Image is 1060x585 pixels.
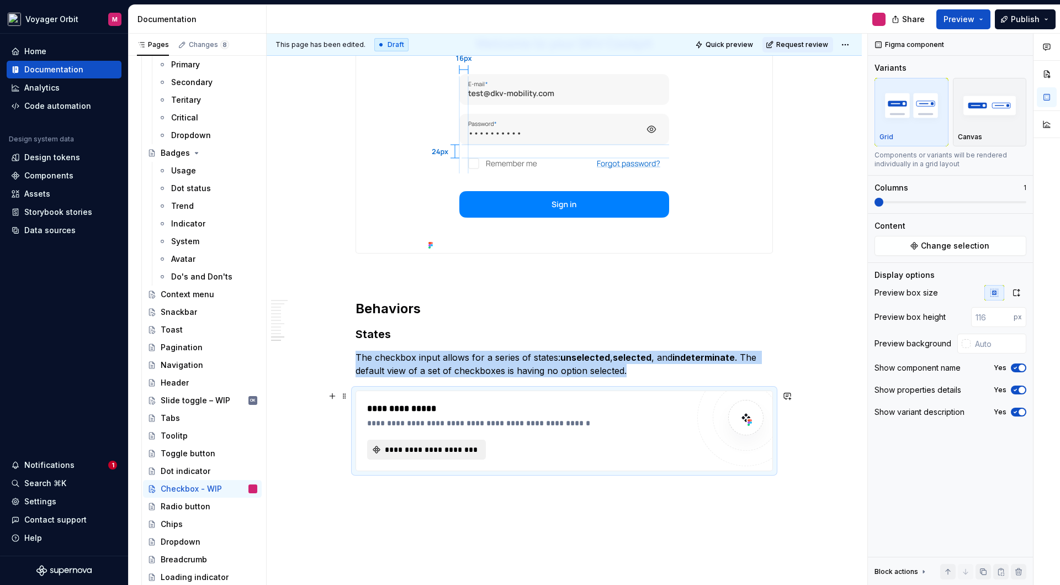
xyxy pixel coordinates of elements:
div: Show variant description [875,407,964,418]
a: Dot indicator [143,462,262,480]
div: Trend [171,201,194,212]
a: Header [143,374,262,392]
div: Breadcrumb [161,554,207,565]
div: Header [161,377,189,388]
a: Chips [143,515,262,533]
span: Publish [1011,14,1040,25]
label: Yes [994,386,1006,394]
a: Teritary [153,91,262,109]
div: Loading indicator [161,572,229,583]
a: Snackbar [143,303,262,321]
div: Avatar [171,254,195,265]
div: Design tokens [24,152,80,163]
div: Design system data [9,135,74,144]
a: Avatar [153,250,262,268]
a: Dropdown [143,533,262,551]
button: Contact support [7,511,121,529]
div: Documentation [24,64,83,75]
span: 1 [108,461,117,470]
strong: indeterminate [672,352,735,363]
p: 1 [1024,183,1026,192]
a: System [153,233,262,250]
div: Chips [161,519,183,530]
div: Radio button [161,501,210,512]
div: Show properties details [875,384,961,396]
a: Settings [7,493,121,510]
div: Changes [189,40,229,49]
div: Context menu [161,289,214,300]
label: Yes [994,363,1006,372]
a: Toggle button [143,445,262,462]
button: placeholderGrid [875,78,948,146]
button: Quick preview [692,37,758,52]
div: Contact support [24,514,87,525]
a: Assets [7,185,121,203]
div: Secondary [171,77,213,88]
div: Storybook stories [24,207,92,218]
div: Data sources [24,225,76,236]
div: Dropdown [171,130,211,141]
div: Snackbar [161,307,197,318]
a: Critical [153,109,262,127]
div: Slide toggle – WIP [161,395,230,406]
a: Usage [153,162,262,180]
div: Variants [875,62,907,73]
div: OK [250,395,256,406]
span: This page has been edited. [275,40,365,49]
a: Context menu [143,286,262,303]
a: Code automation [7,97,121,115]
a: Badges [143,144,262,162]
button: Search ⌘K [7,475,121,492]
input: Auto [971,334,1026,354]
a: Dot status [153,180,262,197]
div: Toast [161,324,183,335]
button: Change selection [875,236,1026,256]
div: Toolitp [161,430,188,441]
a: Pagination [143,339,262,356]
div: Help [24,533,42,544]
div: Documentation [137,14,262,25]
span: Quick preview [706,40,753,49]
div: Pagination [161,342,203,353]
div: Preview background [875,338,951,349]
a: Indicator [153,215,262,233]
div: Preview box height [875,312,946,323]
a: Radio button [143,498,262,515]
a: Breadcrumb [143,551,262,568]
a: Storybook stories [7,203,121,221]
div: Assets [24,188,50,199]
a: Slide toggle – WIPOK [143,392,262,409]
div: Preview box size [875,287,938,298]
p: Canvas [958,133,982,141]
div: Teritary [171,94,201,106]
div: Dot indicator [161,466,210,477]
div: Checkbox - WIP [161,483,222,494]
h3: States [356,326,773,342]
a: Toolitp [143,427,262,445]
div: Display options [875,270,935,281]
a: Tabs [143,409,262,427]
button: Publish [995,9,1056,29]
button: Request review [762,37,833,52]
div: Columns [875,182,908,193]
div: Toggle button [161,448,215,459]
a: Home [7,43,121,60]
div: Voyager Orbit [25,14,78,25]
button: placeholderCanvas [953,78,1027,146]
div: Show component name [875,362,961,373]
a: Navigation [143,356,262,374]
div: Usage [171,165,196,176]
div: Draft [374,38,409,51]
span: 8 [220,40,229,49]
div: System [171,236,199,247]
span: Preview [944,14,974,25]
div: Analytics [24,82,60,93]
strong: unselected [560,352,610,363]
div: Primary [171,59,200,70]
a: Design tokens [7,149,121,166]
img: placeholder [879,85,944,125]
input: 116 [971,307,1014,327]
a: Dropdown [153,127,262,144]
div: Search ⌘K [24,478,66,489]
a: Do's and Don'ts [153,268,262,286]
